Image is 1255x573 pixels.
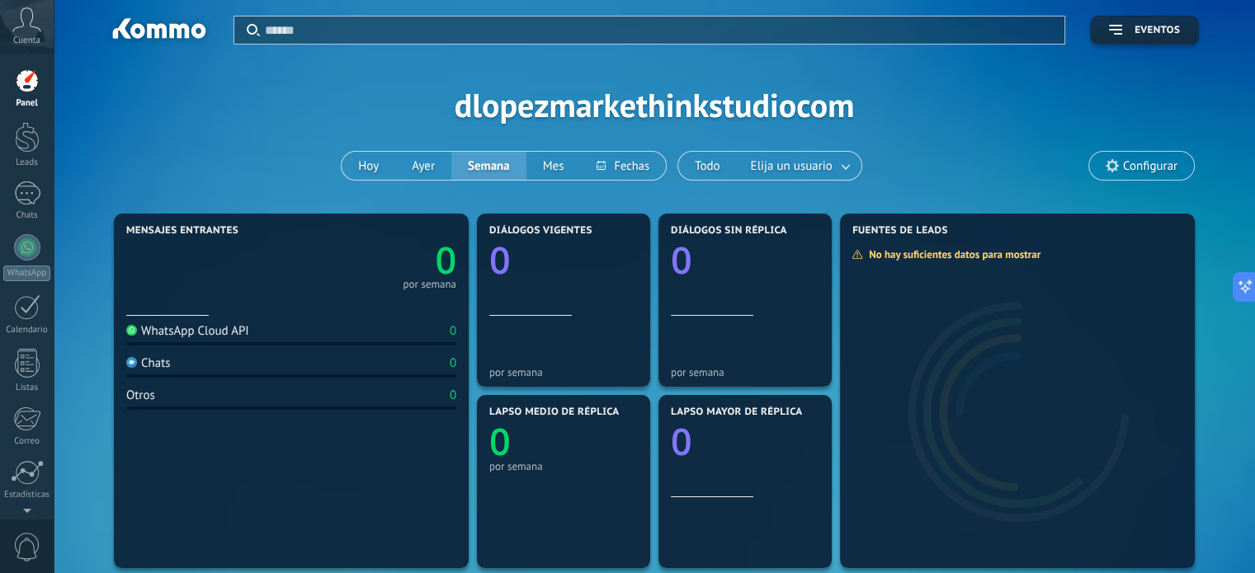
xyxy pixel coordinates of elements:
[489,235,511,285] text: 0
[435,235,456,285] text: 0
[450,355,456,371] div: 0
[489,416,511,467] text: 0
[395,152,451,180] button: Ayer
[342,152,395,180] button: Hoy
[671,235,692,285] text: 0
[671,366,819,378] div: por semana
[678,152,737,180] button: Todo
[126,357,137,368] img: Chats
[3,325,51,336] div: Calendario
[3,383,51,393] div: Listas
[671,416,692,467] text: 0
[526,152,581,180] button: Mes
[403,280,456,289] div: por semana
[748,155,836,177] span: Elija un usuario
[1135,25,1180,36] span: Eventos
[852,247,1052,261] div: No hay suficientes datos para mostrar
[13,35,40,46] span: Cuenta
[3,98,51,109] div: Panel
[126,355,171,371] div: Chats
[3,490,51,500] div: Estadísticas
[126,323,249,339] div: WhatsApp Cloud API
[580,152,665,180] button: Fechas
[450,387,456,403] div: 0
[3,265,50,281] div: WhatsApp
[737,152,861,180] button: Elija un usuario
[489,225,592,237] span: Diálogos vigentes
[489,406,620,418] span: Lapso medio de réplica
[126,225,238,237] span: Mensajes entrantes
[291,235,456,285] a: 0
[852,225,948,237] span: Fuentes de leads
[3,157,51,168] div: Leads
[671,406,802,418] span: Lapso mayor de réplica
[450,323,456,339] div: 0
[1123,159,1177,173] span: Configurar
[126,325,137,336] img: WhatsApp Cloud API
[126,387,155,403] div: Otros
[3,210,51,221] div: Chats
[451,152,526,180] button: Semana
[489,460,638,472] div: por semana
[1090,16,1199,45] button: Eventos
[671,225,787,237] span: Diálogos sin réplica
[489,366,638,378] div: por semana
[3,436,51,447] div: Correo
